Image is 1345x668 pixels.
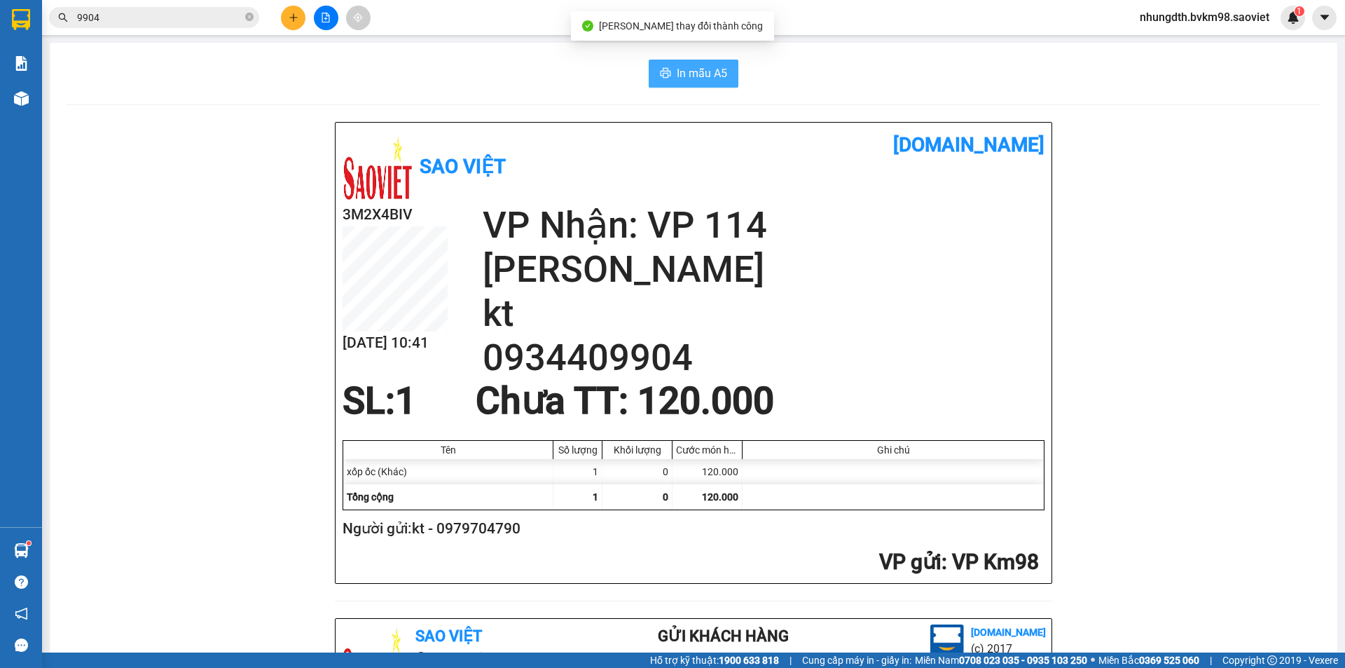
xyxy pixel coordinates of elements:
[14,91,29,106] img: warehouse-icon
[879,550,941,574] span: VP gửi
[27,541,31,545] sup: 1
[553,459,602,484] div: 1
[959,655,1087,666] strong: 0708 023 035 - 0935 103 250
[893,133,1044,156] b: [DOMAIN_NAME]
[483,292,1044,336] h2: kt
[1297,6,1302,16] span: 1
[343,548,1039,577] h2: : VP Km98
[321,13,331,22] span: file-add
[343,203,448,226] h2: 3M2X4BIV
[1287,11,1299,24] img: icon-new-feature
[660,67,671,81] span: printer
[483,203,1044,292] h2: VP Nhận: VP 114 [PERSON_NAME]
[557,444,598,456] div: Số lượng
[582,20,593,32] span: check-circle
[1295,6,1304,16] sup: 1
[971,640,1046,657] li: (c) 2017
[746,444,1040,456] div: Ghi chú
[415,652,427,663] span: environment
[395,379,416,423] span: 1
[346,6,371,30] button: aim
[467,380,782,422] div: Chưa TT : 120.000
[15,639,28,652] span: message
[1091,657,1095,663] span: ⚪️
[702,491,738,503] span: 120.000
[12,9,30,30] img: logo-vxr
[677,64,727,82] span: In mẫu A5
[420,155,506,178] b: Sao Việt
[593,491,598,503] span: 1
[602,459,672,484] div: 0
[930,625,964,658] img: logo.jpg
[658,627,789,645] b: Gửi khách hàng
[719,655,779,666] strong: 1900 633 818
[649,60,738,88] button: printerIn mẫu A5
[1318,11,1331,24] span: caret-down
[343,459,553,484] div: xốp ốc (Khác)
[341,649,602,667] li: Số 779 Giải Phóng
[415,627,482,645] b: Sao Việt
[789,653,792,668] span: |
[343,133,413,203] img: logo.jpg
[245,13,254,21] span: close-circle
[245,11,254,25] span: close-circle
[281,6,305,30] button: plus
[314,6,338,30] button: file-add
[599,20,763,32] span: [PERSON_NAME] thay đổi thành công
[15,575,28,589] span: question-circle
[915,653,1087,668] span: Miền Nam
[289,13,298,22] span: plus
[650,653,779,668] span: Hỗ trợ kỹ thuật:
[347,491,394,503] span: Tổng cộng
[14,543,29,558] img: warehouse-icon
[802,653,911,668] span: Cung cấp máy in - giấy in:
[353,13,363,22] span: aim
[663,491,668,503] span: 0
[1139,655,1199,666] strong: 0369 525 060
[1098,653,1199,668] span: Miền Bắc
[77,10,242,25] input: Tìm tên, số ĐT hoặc mã đơn
[483,336,1044,380] h2: 0934409904
[58,13,68,22] span: search
[14,56,29,71] img: solution-icon
[672,459,743,484] div: 120.000
[1267,655,1277,665] span: copyright
[676,444,738,456] div: Cước món hàng
[1129,8,1281,26] span: nhungdth.bvkm98.saoviet
[15,607,28,620] span: notification
[971,627,1046,638] b: [DOMAIN_NAME]
[1210,653,1212,668] span: |
[343,332,448,355] h2: [DATE] 10:41
[347,444,549,456] div: Tên
[343,379,395,423] span: SL:
[343,517,1039,540] h2: Người gửi: kt - 0979704790
[606,444,668,456] div: Khối lượng
[1312,6,1337,30] button: caret-down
